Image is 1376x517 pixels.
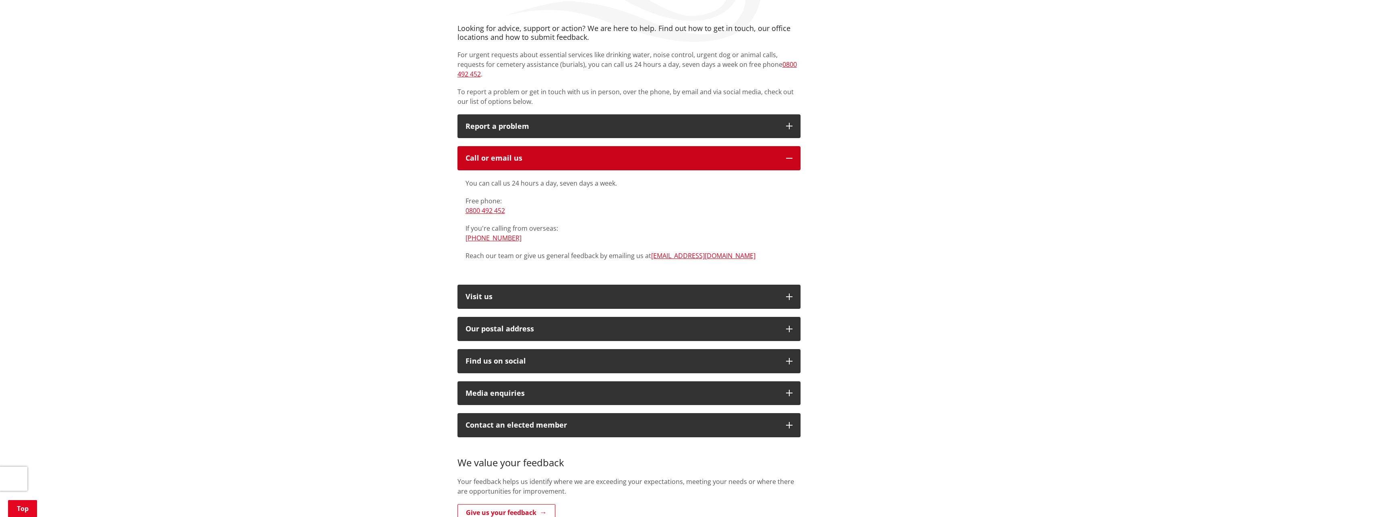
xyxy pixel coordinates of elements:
p: To report a problem or get in touch with us in person, over the phone, by email and via social me... [457,87,801,106]
a: 0800 492 452 [457,60,797,79]
button: Media enquiries [457,381,801,405]
p: For urgent requests about essential services like drinking water, noise control, urgent dog or an... [457,50,801,79]
div: Find us on social [466,357,778,365]
button: Call or email us [457,146,801,170]
h3: We value your feedback [457,445,801,469]
button: Visit us [457,285,801,309]
a: [PHONE_NUMBER] [466,234,521,242]
button: Our postal address [457,317,801,341]
iframe: Messenger Launcher [1339,483,1368,512]
a: 0800 492 452 [466,206,505,215]
button: Contact an elected member [457,413,801,437]
p: Reach our team or give us general feedback by emailing us at [466,251,792,261]
p: Contact an elected member [466,421,778,429]
p: Visit us [466,293,778,301]
p: Free phone: [466,196,792,215]
button: Report a problem [457,114,801,139]
div: Media enquiries [466,389,778,397]
div: Call or email us [466,154,778,162]
p: If you're calling from overseas: [466,223,792,243]
h2: Our postal address [466,325,778,333]
p: Report a problem [466,122,778,130]
button: Find us on social [457,349,801,373]
p: You can call us 24 hours a day, seven days a week. [466,178,792,188]
h4: Looking for advice, support or action? We are here to help. Find out how to get in touch, our off... [457,24,801,41]
p: Your feedback helps us identify where we are exceeding your expectations, meeting your needs or w... [457,477,801,496]
a: [EMAIL_ADDRESS][DOMAIN_NAME] [651,251,755,260]
a: Top [8,500,37,517]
